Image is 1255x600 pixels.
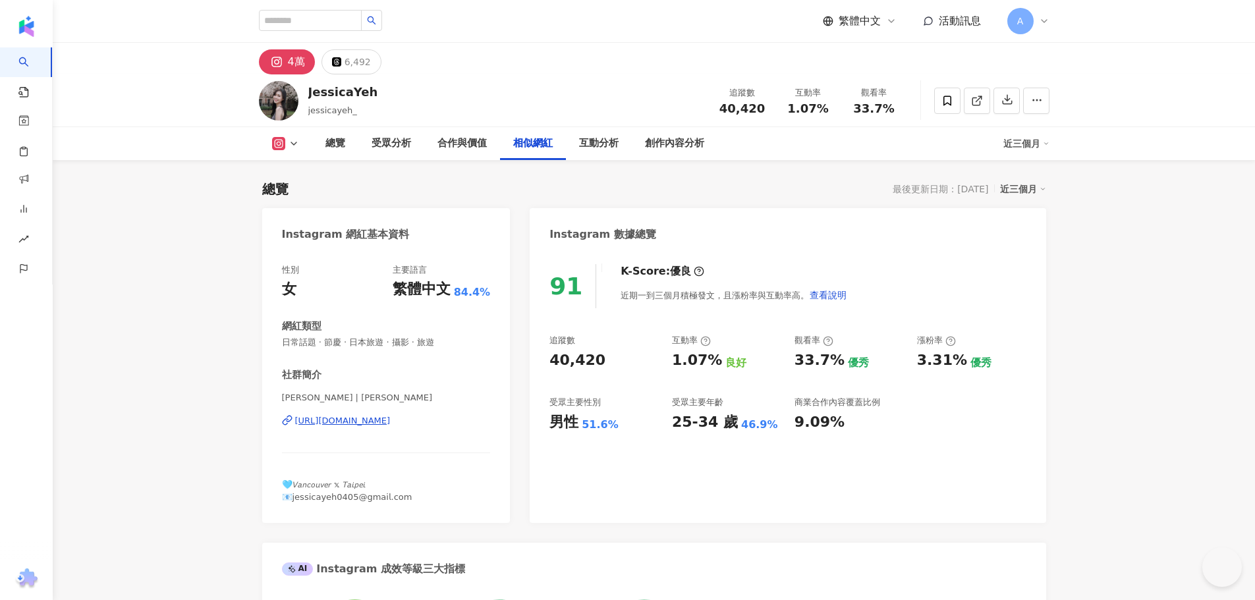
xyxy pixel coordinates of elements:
div: 總覽 [262,180,289,198]
div: 互動率 [783,86,833,99]
div: 女 [282,279,296,300]
div: 優秀 [848,356,869,370]
div: 近期一到三個月積極發文，且漲粉率與互動率高。 [621,282,847,308]
div: 優良 [670,264,691,279]
div: 性別 [282,264,299,276]
div: 近三個月 [1003,133,1049,154]
img: KOL Avatar [259,81,298,121]
span: 繁體中文 [839,14,881,28]
span: search [367,16,376,25]
div: 受眾主要性別 [549,396,601,408]
span: rise [18,226,29,256]
div: 互動率 [672,335,711,346]
span: 日常話題 · 節慶 · 日本旅遊 · 攝影 · 旅遊 [282,337,491,348]
div: 6,492 [345,53,371,71]
div: 互動分析 [579,136,619,151]
div: 總覽 [325,136,345,151]
div: 繁體中文 [393,279,451,300]
div: 40,420 [549,350,605,371]
div: 觀看率 [849,86,899,99]
div: [URL][DOMAIN_NAME] [295,415,391,427]
div: 創作內容分析 [645,136,704,151]
a: [URL][DOMAIN_NAME] [282,415,491,427]
div: 25-34 歲 [672,412,738,433]
a: search [18,47,45,99]
div: Instagram 數據總覽 [549,227,656,242]
div: K-Score : [621,264,704,279]
div: 最後更新日期：[DATE] [893,184,988,194]
div: 4萬 [288,53,305,71]
span: 40,420 [719,101,765,115]
div: Instagram 網紅基本資料 [282,227,410,242]
div: 追蹤數 [717,86,767,99]
button: 4萬 [259,49,315,74]
span: 84.4% [454,285,491,300]
span: A [1017,14,1024,28]
button: 查看說明 [809,282,847,308]
span: 1.07% [787,102,828,115]
div: 91 [549,273,582,300]
div: 觀看率 [795,335,833,346]
div: 近三個月 [1000,180,1046,198]
span: jessicayeh_ [308,105,357,115]
div: 網紅類型 [282,319,321,333]
div: 商業合作內容覆蓋比例 [795,396,880,408]
div: Instagram 成效等級三大指標 [282,562,465,576]
div: 社群簡介 [282,368,321,382]
div: 男性 [549,412,578,433]
div: 追蹤數 [549,335,575,346]
div: 漲粉率 [917,335,956,346]
span: 🩵𝘝𝘢𝘯𝘤𝘰𝘶𝘷𝘦𝘳 𝕩 𝘛𝘢𝘪𝘱𝘦𝘪 📧𝗃𝖾𝗌𝗌𝗂𝖼𝖺𝗒𝖾𝗁𝟢𝟦𝟢𝟧@𝗀𝗆𝖺𝗂𝗅.𝖼𝗈𝗆 [282,479,412,501]
span: 33.7% [853,102,894,115]
div: 優秀 [970,356,991,370]
span: 活動訊息 [939,14,981,27]
div: 受眾分析 [372,136,411,151]
img: logo icon [16,16,37,37]
div: 主要語言 [393,264,427,276]
span: 查看說明 [810,290,847,300]
img: chrome extension [14,568,40,589]
div: 相似網紅 [513,136,553,151]
div: AI [282,562,314,576]
span: [PERSON_NAME] | [PERSON_NAME] [282,392,491,404]
div: 33.7% [795,350,845,371]
button: 6,492 [321,49,381,74]
div: 3.31% [917,350,967,371]
div: 合作與價值 [437,136,487,151]
div: 51.6% [582,418,619,432]
div: 1.07% [672,350,722,371]
div: 良好 [725,356,746,370]
div: 受眾主要年齡 [672,396,723,408]
div: JessicaYeh [308,84,378,100]
div: 46.9% [741,418,778,432]
div: 9.09% [795,412,845,433]
iframe: Help Scout Beacon - Open [1202,547,1242,587]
